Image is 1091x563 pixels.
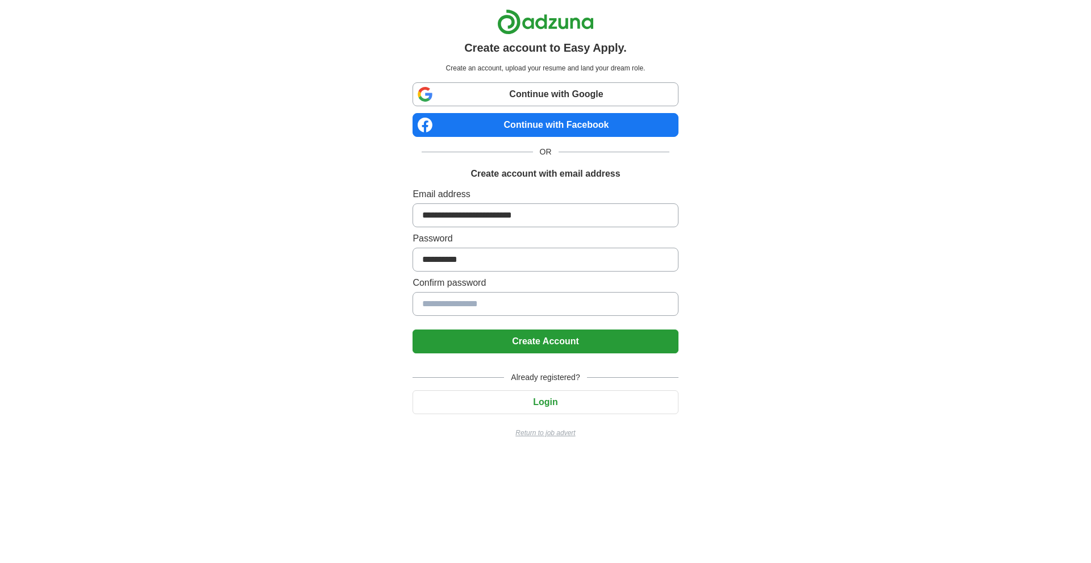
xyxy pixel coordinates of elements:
a: Continue with Facebook [413,113,678,137]
a: Continue with Google [413,82,678,106]
p: Create an account, upload your resume and land your dream role. [415,63,676,73]
label: Password [413,232,678,245]
button: Create Account [413,330,678,353]
a: Return to job advert [413,428,678,438]
span: Already registered? [504,372,586,383]
img: Adzuna logo [497,9,594,35]
label: Confirm password [413,276,678,290]
button: Login [413,390,678,414]
h1: Create account to Easy Apply. [464,39,627,56]
label: Email address [413,187,678,201]
span: OR [533,146,559,158]
a: Login [413,397,678,407]
h1: Create account with email address [470,167,620,181]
